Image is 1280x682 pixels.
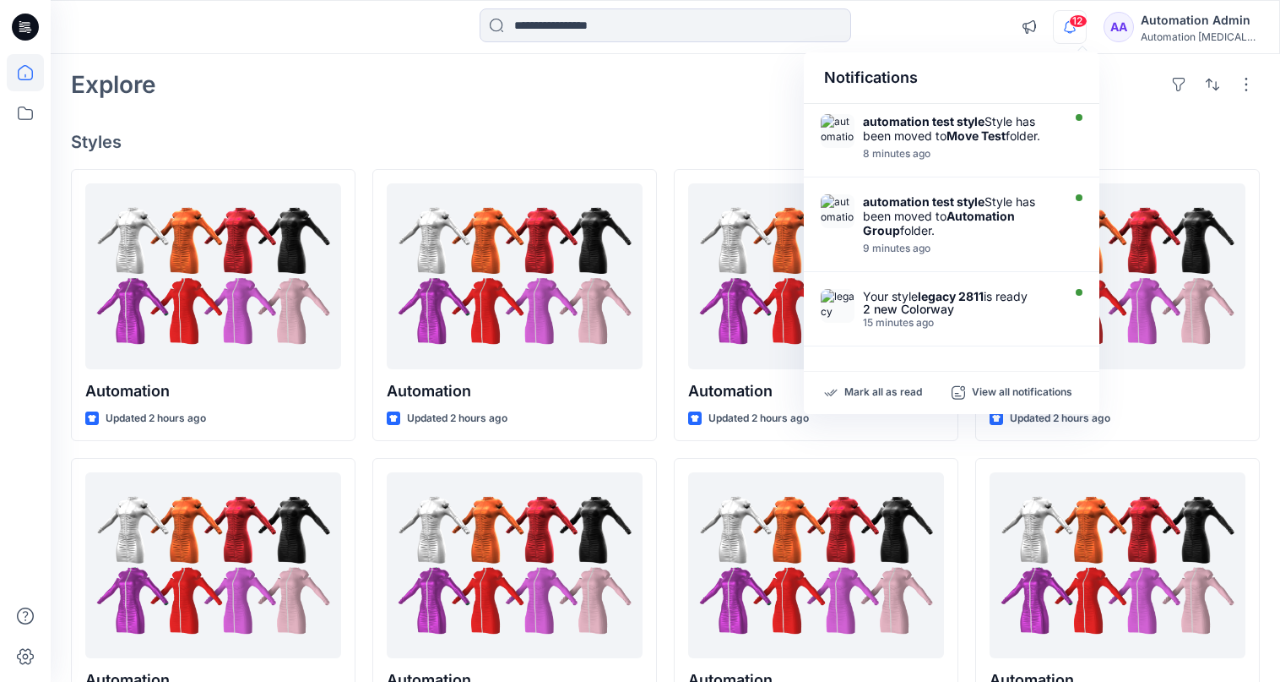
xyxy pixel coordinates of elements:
[990,183,1245,369] a: Automation
[85,183,341,369] a: Automation
[688,183,944,369] a: Automation
[85,379,341,403] p: Automation
[407,410,507,428] p: Updated 2 hours ago
[990,472,1245,658] a: Automation
[688,379,944,403] p: Automation
[821,289,854,323] img: legacy 2811
[972,385,1072,401] p: View all notifications
[1141,30,1259,43] div: Automation [MEDICAL_DATA]...
[1010,410,1110,428] p: Updated 2 hours ago
[863,194,984,209] strong: automation test style
[1069,14,1087,28] span: 12
[863,114,1057,143] div: Style has been moved to folder.
[863,303,1057,315] div: 2 new Colorway
[863,114,984,128] strong: automation test style
[387,472,643,658] a: Automation
[804,52,1099,104] div: Notifications
[990,379,1245,403] p: Automation
[918,289,984,303] strong: legacy 2811
[863,243,1057,254] div: Saturday, October 11, 2025 15:17
[106,410,206,428] p: Updated 2 hours ago
[387,379,643,403] p: Automation
[71,132,1260,152] h4: Styles
[863,209,1015,237] strong: Automation Group
[71,71,156,98] h2: Explore
[844,385,922,401] p: Mark all as read
[85,472,341,658] a: Automation
[946,128,1006,143] strong: Move Test
[863,317,1057,329] div: Saturday, October 11, 2025 15:11
[821,194,854,228] img: automation test style
[863,194,1057,237] div: Style has been moved to folder.
[688,472,944,658] a: Automation
[821,114,854,148] img: automation test style
[863,289,1057,303] div: Your style is ready
[708,410,809,428] p: Updated 2 hours ago
[1141,10,1259,30] div: Automation Admin
[387,183,643,369] a: Automation
[1104,12,1134,42] div: AA
[863,148,1057,160] div: Saturday, October 11, 2025 15:18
